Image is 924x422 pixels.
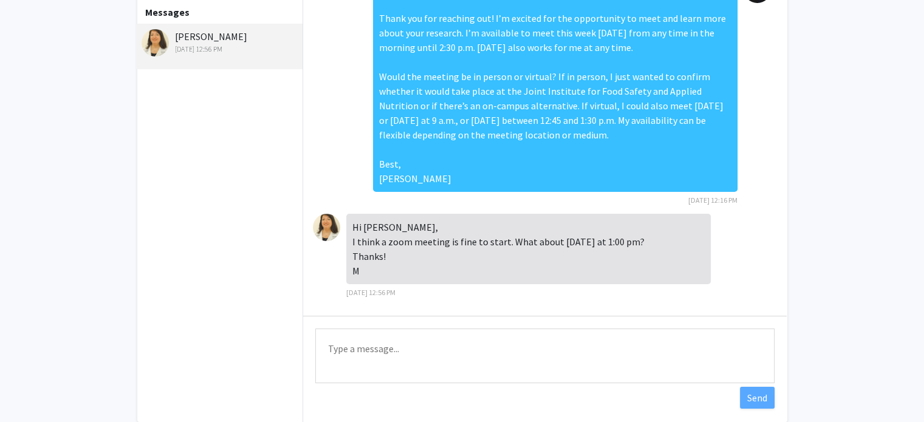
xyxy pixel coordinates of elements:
[346,214,711,284] div: Hi [PERSON_NAME], I think a zoom meeting is fine to start. What about [DATE] at 1:00 pm? Thanks! M
[142,29,169,56] img: Magaly Toro
[145,6,190,18] b: Messages
[346,288,395,297] span: [DATE] 12:56 PM
[9,367,52,413] iframe: Chat
[740,387,775,409] button: Send
[313,214,340,241] img: Magaly Toro
[688,196,737,205] span: [DATE] 12:16 PM
[142,29,300,55] div: [PERSON_NAME]
[142,44,300,55] div: [DATE] 12:56 PM
[315,328,775,383] textarea: Message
